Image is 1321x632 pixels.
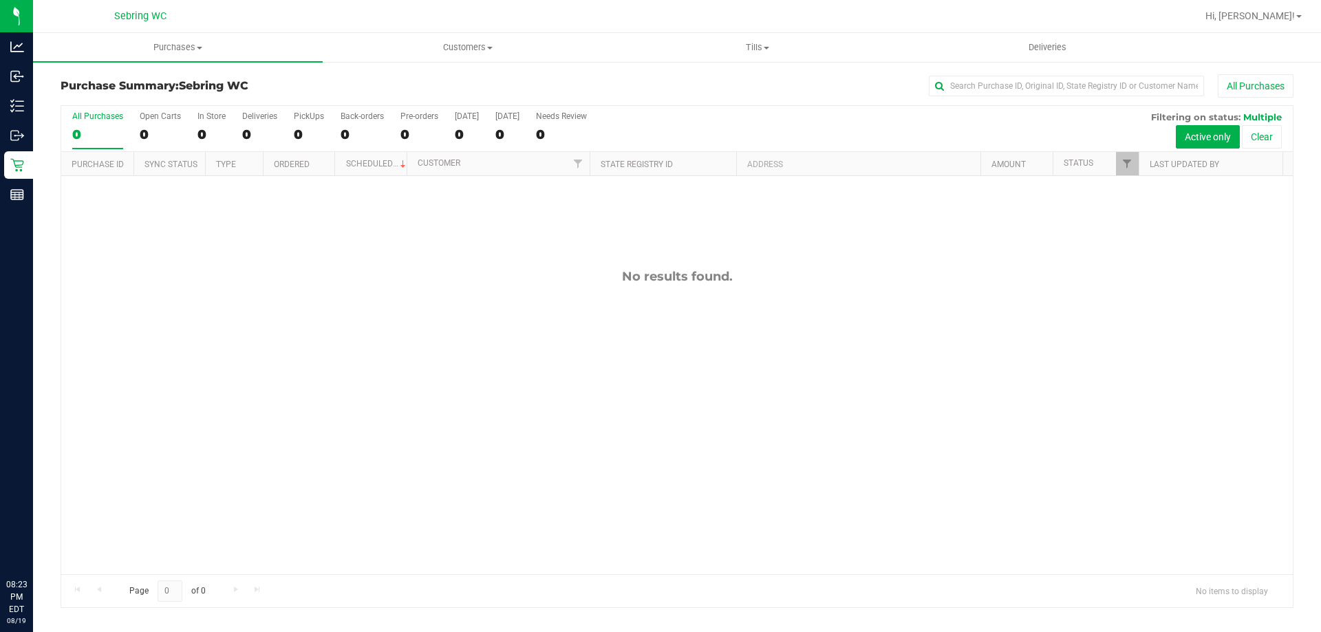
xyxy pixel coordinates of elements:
div: Pre-orders [400,111,438,121]
div: 0 [400,127,438,142]
iframe: Resource center [14,522,55,563]
a: Purchases [33,33,323,62]
span: Customers [323,41,612,54]
a: Last Updated By [1150,160,1219,169]
div: Needs Review [536,111,587,121]
a: Status [1064,158,1093,168]
span: Tills [613,41,901,54]
div: 0 [536,127,587,142]
div: No results found. [61,269,1293,284]
inline-svg: Reports [10,188,24,201]
a: State Registry ID [601,160,673,169]
span: Sebring WC [114,10,167,22]
a: Sync Status [144,160,197,169]
inline-svg: Outbound [10,129,24,142]
button: All Purchases [1218,74,1293,98]
div: 0 [455,127,479,142]
button: Clear [1242,125,1282,149]
div: 0 [197,127,226,142]
span: Page of 0 [118,580,217,602]
inline-svg: Analytics [10,40,24,54]
button: Active only [1176,125,1240,149]
div: [DATE] [495,111,519,121]
div: Open Carts [140,111,181,121]
a: Tills [612,33,902,62]
div: 0 [72,127,123,142]
a: Filter [567,152,590,175]
a: Type [216,160,236,169]
div: All Purchases [72,111,123,121]
a: Filter [1116,152,1139,175]
span: Sebring WC [179,79,248,92]
a: Ordered [274,160,310,169]
div: 0 [242,127,277,142]
div: 0 [341,127,384,142]
span: No items to display [1185,580,1279,601]
a: Amount [991,160,1026,169]
a: Customer [418,158,460,168]
div: 0 [495,127,519,142]
div: [DATE] [455,111,479,121]
div: Back-orders [341,111,384,121]
a: Deliveries [903,33,1192,62]
a: Scheduled [346,159,409,168]
span: Purchases [33,41,323,54]
div: 0 [294,127,324,142]
div: PickUps [294,111,324,121]
input: Search Purchase ID, Original ID, State Registry ID or Customer Name... [929,76,1204,96]
p: 08/19 [6,615,27,626]
span: Filtering on status: [1151,111,1241,122]
a: Customers [323,33,612,62]
div: Deliveries [242,111,277,121]
h3: Purchase Summary: [61,80,471,92]
inline-svg: Inbound [10,69,24,83]
span: Deliveries [1010,41,1085,54]
span: Multiple [1243,111,1282,122]
a: Purchase ID [72,160,124,169]
div: 0 [140,127,181,142]
th: Address [736,152,980,176]
inline-svg: Retail [10,158,24,172]
inline-svg: Inventory [10,99,24,113]
p: 08:23 PM EDT [6,578,27,615]
div: In Store [197,111,226,121]
span: Hi, [PERSON_NAME]! [1205,10,1295,21]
